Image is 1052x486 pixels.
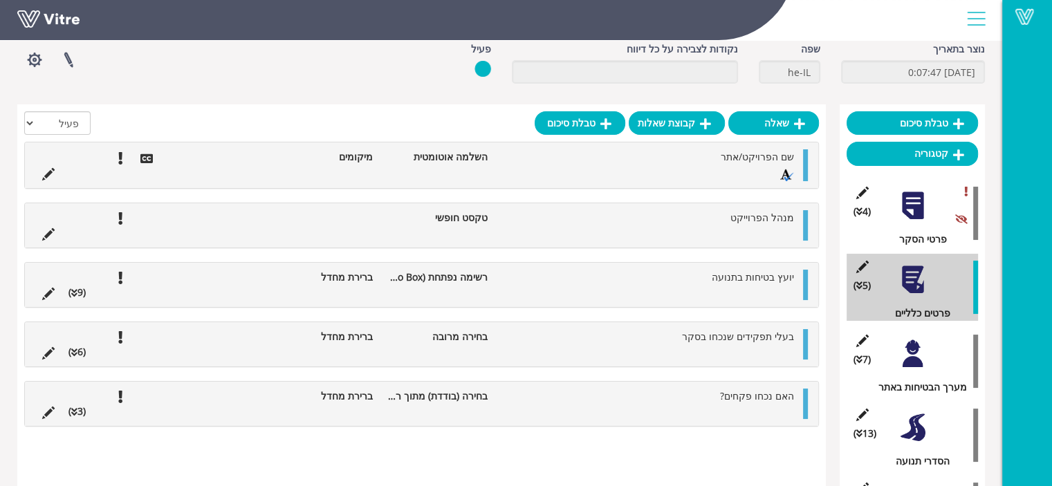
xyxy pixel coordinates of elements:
[627,41,738,57] label: נקודות לצבירה על כל דיווח
[682,330,794,343] span: בעלי תפקידים שנכחו בסקר
[474,60,491,77] img: yes
[380,149,495,165] li: השלמה אוטומטית
[265,270,380,285] li: ברירת מחדל
[847,142,978,165] a: קטגוריה
[629,111,725,135] a: קבוצת שאלות
[857,232,978,247] div: פרטי הסקר
[847,111,978,135] a: טבלת סיכום
[728,111,819,135] a: שאלה
[380,270,495,285] li: רשימה נפתחת (Combo Box)
[265,329,380,344] li: ברירת מחדל
[853,278,871,293] span: (5 )
[801,41,820,57] label: שפה
[933,41,985,57] label: נוצר בתאריך
[265,389,380,404] li: ברירת מחדל
[380,389,495,404] li: בחירה (בודדת) מתוך רשימה
[62,285,93,300] li: (9 )
[857,380,978,395] div: מערך הבטיחות באתר
[857,454,978,469] div: הסדרי תנועה
[62,404,93,419] li: (3 )
[730,211,794,224] span: מנהל הפרוייקט
[380,210,495,225] li: טקסט חופשי
[471,41,491,57] label: פעיל
[853,352,871,367] span: (7 )
[265,149,380,165] li: מיקומים
[720,389,794,402] span: האם נכחו פקחים?
[62,344,93,359] li: (6 )
[853,426,876,441] span: (13 )
[380,329,495,344] li: בחירה מרובה
[857,306,978,321] div: פרטים כלליים
[712,270,794,283] span: יועץ בטיחות בתנועה
[535,111,625,135] a: טבלת סיכום
[721,150,794,163] span: שם הפרויקט/אתר
[853,204,871,219] span: (4 )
